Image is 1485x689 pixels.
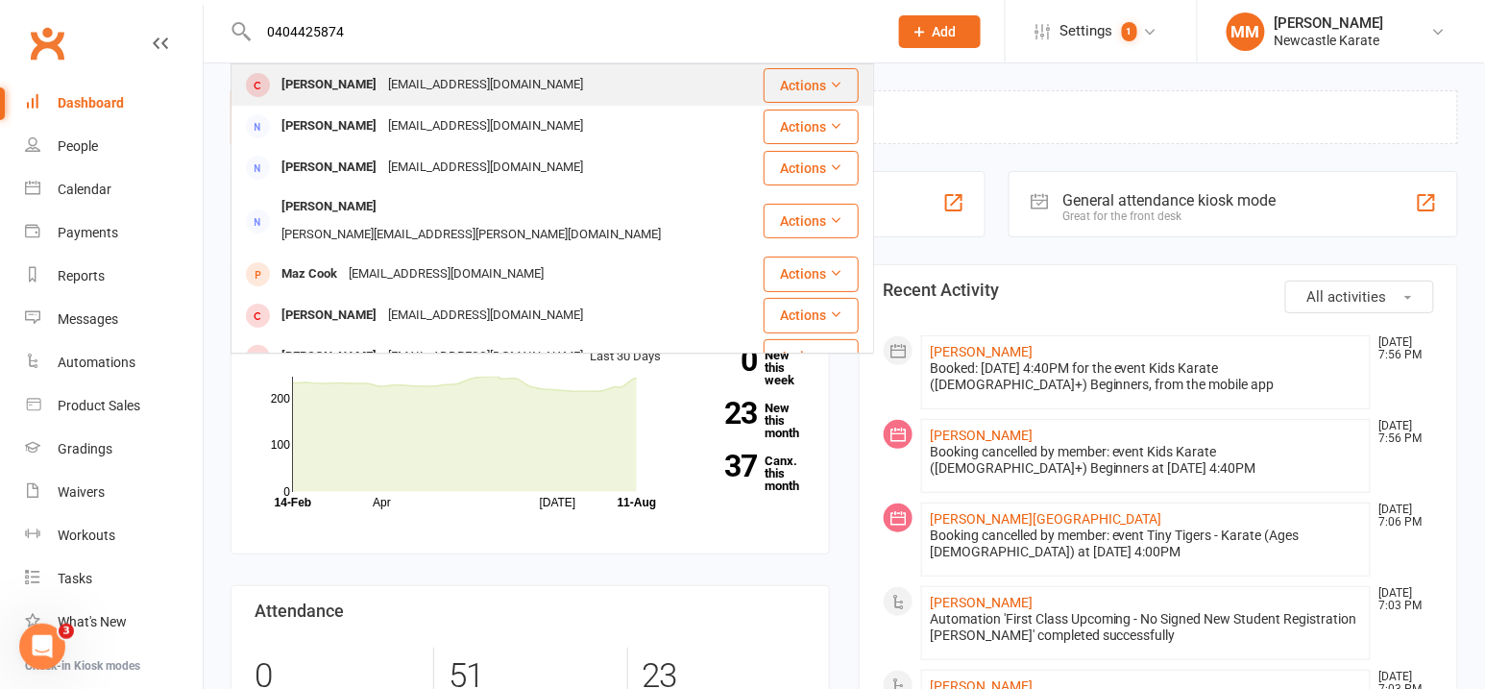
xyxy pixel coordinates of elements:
a: Tasks [25,557,203,601]
div: Great for the front desk [1063,209,1277,223]
button: All activities [1285,281,1434,313]
span: Settings [1059,10,1112,53]
a: Dashboard [25,82,203,125]
div: Workouts [58,528,115,543]
div: Booking cancelled by member: event Tiny Tigers - Karate (Ages [DEMOGRAPHIC_DATA]) at [DATE] 4:00PM [930,528,1362,560]
a: Clubworx [23,19,71,67]
div: Booked: [DATE] 4:40PM for the event Kids Karate ([DEMOGRAPHIC_DATA]+) Beginners, from the mobile app [930,360,1362,393]
span: Add [933,24,957,39]
div: Dashboard [58,95,124,111]
div: [EMAIL_ADDRESS][DOMAIN_NAME] [382,71,589,99]
h3: Recent Activity [883,281,1434,300]
a: 23New this month [690,402,806,439]
a: [PERSON_NAME] [930,595,1033,610]
div: Newcastle Karate [1275,32,1384,49]
h3: Attendance [255,602,806,621]
div: [PERSON_NAME] [276,154,382,182]
div: Tasks [58,571,92,586]
button: Actions [764,257,859,291]
div: Payments [58,225,118,240]
input: Search... [253,18,874,45]
div: [EMAIL_ADDRESS][DOMAIN_NAME] [382,343,589,371]
a: What's New [25,601,203,644]
button: Actions [764,110,859,144]
div: [PERSON_NAME] [276,112,382,140]
button: Actions [764,298,859,332]
div: [PERSON_NAME] [276,193,382,221]
button: Add [899,15,981,48]
div: [EMAIL_ADDRESS][DOMAIN_NAME] [382,112,589,140]
div: [EMAIL_ADDRESS][DOMAIN_NAME] [382,154,589,182]
div: [PERSON_NAME][EMAIL_ADDRESS][PERSON_NAME][DOMAIN_NAME] [276,221,667,249]
a: People [25,125,203,168]
div: Waivers [58,484,105,500]
div: Gradings [58,441,112,456]
div: [EMAIL_ADDRESS][DOMAIN_NAME] [343,260,549,288]
time: [DATE] 7:06 PM [1370,504,1433,529]
div: [EMAIL_ADDRESS][DOMAIN_NAME] [382,302,589,330]
a: 37Canx. this month [690,455,806,492]
a: [PERSON_NAME] [930,428,1033,443]
div: Calendar [58,182,111,197]
div: [PERSON_NAME] [276,302,382,330]
a: Workouts [25,514,203,557]
iframe: Intercom live chat [19,624,65,670]
span: 3 [59,624,74,639]
button: Actions [764,151,859,185]
time: [DATE] 7:56 PM [1370,336,1433,361]
a: Gradings [25,428,203,471]
div: General attendance kiosk mode [1063,191,1277,209]
button: Actions [764,339,859,374]
div: Product Sales [58,398,140,413]
a: Waivers [25,471,203,514]
strong: 0 [690,346,757,375]
div: What's New [58,614,127,629]
div: [PERSON_NAME] [276,343,382,371]
a: Reports [25,255,203,298]
button: Actions [764,204,859,238]
a: Product Sales [25,384,203,428]
div: [PERSON_NAME] [276,71,382,99]
strong: 23 [690,399,757,428]
div: Messages [58,311,118,327]
a: Calendar [25,168,203,211]
div: Booking cancelled by member: event Kids Karate ([DEMOGRAPHIC_DATA]+) Beginners at [DATE] 4:40PM [930,444,1362,477]
a: Payments [25,211,203,255]
a: [PERSON_NAME] [930,344,1033,359]
a: Automations [25,341,203,384]
time: [DATE] 7:56 PM [1370,420,1433,445]
a: Messages [25,298,203,341]
time: [DATE] 7:03 PM [1370,587,1433,612]
div: Maz Cook [276,260,343,288]
div: [PERSON_NAME] [1275,14,1384,32]
a: [PERSON_NAME][GEOGRAPHIC_DATA] [930,511,1162,527]
div: Reports [58,268,105,283]
div: Automations [58,355,135,370]
strong: 37 [690,452,757,480]
button: Actions [764,68,859,103]
div: People [58,138,98,154]
div: MM [1227,12,1265,51]
span: All activities [1307,288,1387,306]
span: 1 [1122,22,1137,41]
a: 0New this week [690,349,806,386]
div: Automation 'First Class Upcoming - No Signed New Student Registration [PERSON_NAME]' completed su... [930,611,1362,644]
